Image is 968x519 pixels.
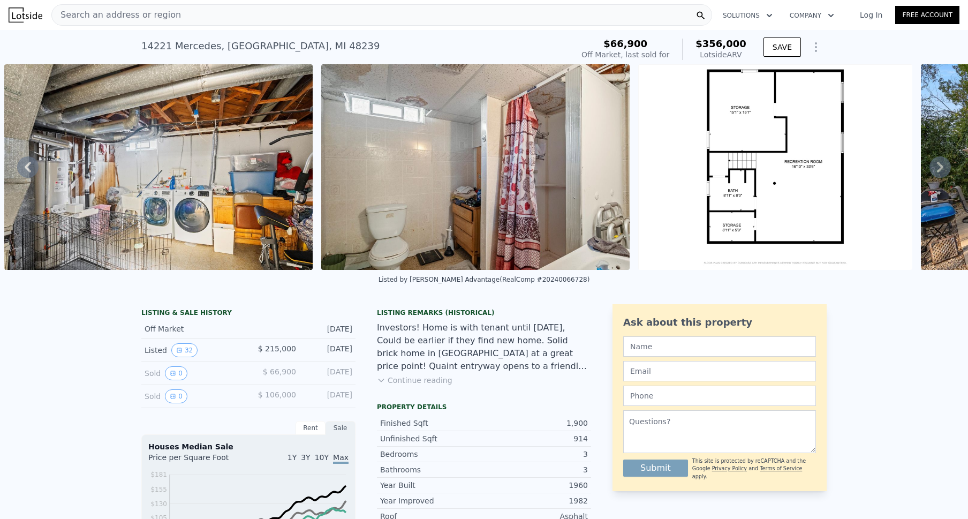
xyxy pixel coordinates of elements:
span: Max [333,453,349,464]
div: Bedrooms [380,449,484,460]
div: Keywords by Traffic [118,63,180,70]
button: Submit [623,460,688,477]
div: LISTING & SALE HISTORY [141,309,356,319]
div: 914 [484,433,588,444]
div: Year Improved [380,495,484,506]
button: Solutions [714,6,781,25]
img: tab_keywords_by_traffic_grey.svg [107,62,115,71]
button: Show Options [805,36,827,58]
a: Log In [847,10,895,20]
div: [DATE] [305,343,352,357]
div: Unfinished Sqft [380,433,484,444]
span: Search an address or region [52,9,181,21]
span: 10Y [315,453,329,462]
tspan: $181 [150,471,167,478]
div: Sold [145,389,240,403]
div: 1,900 [484,418,588,428]
div: This site is protected by reCAPTCHA and the Google and apply. [692,457,816,480]
div: Lotside ARV [695,49,746,60]
span: $66,900 [603,38,647,49]
div: 3 [484,464,588,475]
span: $ 215,000 [258,344,296,353]
tspan: $155 [150,486,167,493]
button: SAVE [763,37,801,57]
div: Property details [377,403,591,411]
div: Investors! Home is with tenant until [DATE], Could be earlier if they find new home. Solid brick ... [377,321,591,373]
div: Bathrooms [380,464,484,475]
img: logo_orange.svg [17,17,26,26]
span: $356,000 [695,38,746,49]
img: Sale: 139676208 Parcel: 46481863 [321,64,630,270]
div: Listed by [PERSON_NAME] Advantage (RealComp #20240066728) [379,276,590,283]
div: Price per Square Foot [148,452,248,469]
a: Free Account [895,6,959,24]
div: Ask about this property [623,315,816,330]
div: Houses Median Sale [148,441,349,452]
div: Sold [145,366,240,380]
div: 14221 Mercedes , [GEOGRAPHIC_DATA] , MI 48239 [141,39,380,54]
span: $ 106,000 [258,390,296,399]
div: [DATE] [305,366,352,380]
span: $ 66,900 [263,367,296,376]
button: View historical data [165,389,187,403]
input: Name [623,336,816,357]
div: 3 [484,449,588,460]
div: Listed [145,343,240,357]
span: 3Y [301,453,310,462]
img: website_grey.svg [17,28,26,36]
div: Off Market [145,324,240,334]
button: View historical data [171,343,198,357]
span: 1Y [288,453,297,462]
img: Sale: 139676208 Parcel: 46481863 [4,64,313,270]
div: Domain Overview [41,63,96,70]
div: Off Market, last sold for [581,49,669,60]
div: Domain: [DOMAIN_NAME] [28,28,118,36]
img: Sale: 139676208 Parcel: 46481863 [638,64,912,270]
div: [DATE] [305,324,352,334]
div: Finished Sqft [380,418,484,428]
div: 1982 [484,495,588,506]
input: Email [623,361,816,381]
tspan: $130 [150,500,167,508]
button: View historical data [165,366,187,380]
div: [DATE] [305,389,352,403]
a: Terms of Service [760,465,802,471]
img: tab_domain_overview_orange.svg [29,62,37,71]
div: v 4.0.25 [30,17,52,26]
div: Year Built [380,480,484,491]
a: Privacy Policy [712,465,747,471]
div: 1960 [484,480,588,491]
button: Company [781,6,843,25]
div: Sale [326,421,356,435]
div: Rent [296,421,326,435]
img: Lotside [9,7,42,22]
div: Listing Remarks (Historical) [377,309,591,317]
button: Continue reading [377,375,452,386]
input: Phone [623,386,816,406]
